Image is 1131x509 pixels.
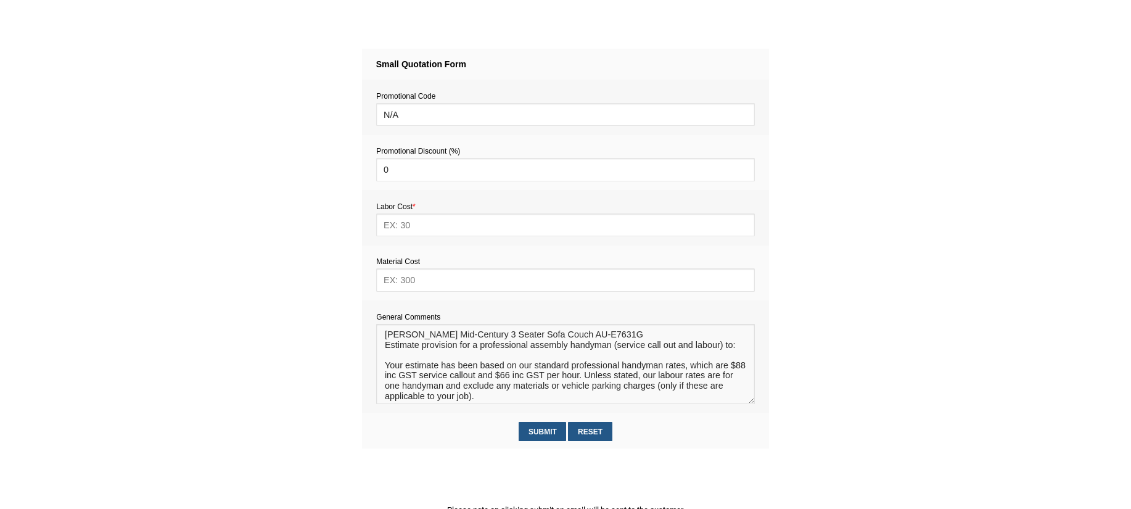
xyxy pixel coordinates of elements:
[376,202,415,211] span: Labor Cost
[376,268,754,291] input: EX: 300
[376,147,460,155] span: Promotional Discount (%)
[376,213,754,236] input: EX: 30
[376,313,440,321] span: General Comments
[376,257,420,266] span: Material Cost
[568,422,612,441] input: Reset
[376,92,435,101] span: Promotional Code
[376,59,466,69] strong: Small Quotation Form
[519,422,566,441] input: Submit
